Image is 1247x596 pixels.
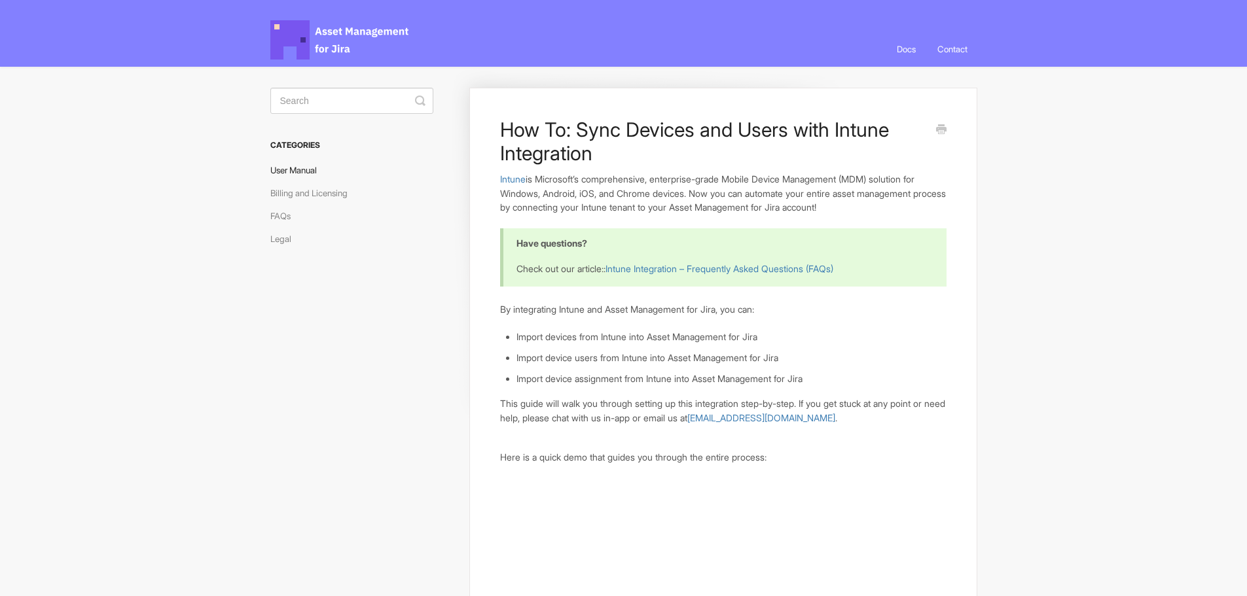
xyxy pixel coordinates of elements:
input: Search [270,88,433,114]
p: Here is a quick demo that guides you through the entire process: [500,450,946,465]
li: Import device assignment from Intune into Asset Management for Jira [516,372,946,386]
a: Legal [270,228,301,249]
p: is Microsoft’s comprehensive, enterprise-grade Mobile Device Management (MDM) solution for Window... [500,172,946,215]
h3: Categories [270,133,433,157]
a: [EMAIL_ADDRESS][DOMAIN_NAME] [687,412,835,423]
a: User Manual [270,160,327,181]
p: By integrating Intune and Asset Management for Jira, you can: [500,302,946,317]
a: Intune Integration – Frequently Asked Questions (FAQs) [605,263,833,274]
b: Have questions? [516,237,587,249]
a: Contact [928,31,977,67]
a: Intune [500,173,526,184]
h1: How To: Sync Devices and Users with Intune Integration [500,118,926,165]
p: This guide will walk you through setting up this integration step-by-step. If you get stuck at an... [500,396,946,425]
a: FAQs [270,205,300,226]
li: Import device users from Intune into Asset Management for Jira [516,351,946,365]
li: Import devices from Intune into Asset Management for Jira [516,330,946,344]
p: Check out our article:: [516,262,930,276]
a: Print this Article [936,123,947,137]
a: Docs [887,31,926,67]
span: Asset Management for Jira Docs [270,20,410,60]
a: Billing and Licensing [270,183,357,203]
